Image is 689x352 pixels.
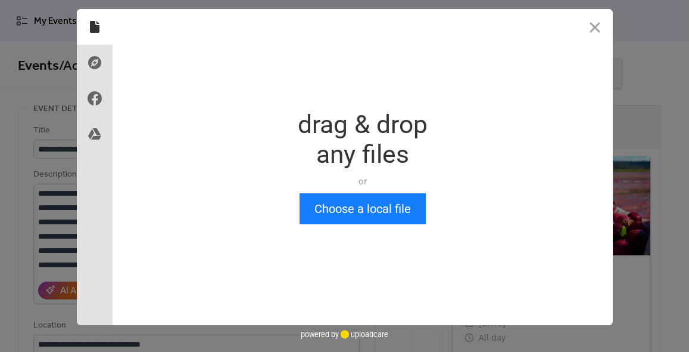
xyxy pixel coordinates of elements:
[77,116,113,152] div: Google Drive
[298,110,428,169] div: drag & drop any files
[301,325,388,343] div: powered by
[577,9,613,45] button: Close
[300,193,426,224] button: Choose a local file
[339,330,388,339] a: uploadcare
[77,9,113,45] div: Local Files
[77,81,113,116] div: Facebook
[298,175,428,187] div: or
[77,45,113,81] div: Direct Link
